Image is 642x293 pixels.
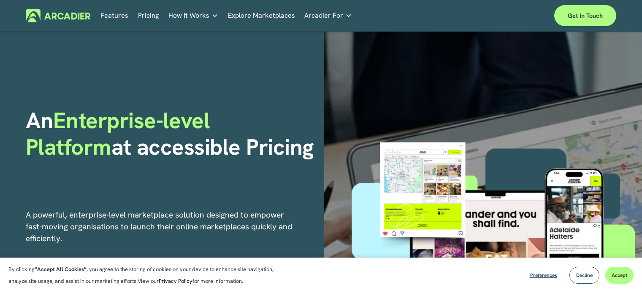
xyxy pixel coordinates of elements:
[35,266,87,273] strong: “Accept All Cookies”
[569,267,599,284] button: Decline
[605,267,634,284] button: Accept
[612,272,627,279] span: Accept
[304,9,352,22] a: folder dropdown
[168,9,218,22] a: folder dropdown
[138,9,159,22] a: Pricing
[530,272,557,279] span: Preferences
[576,272,593,279] span: Decline
[168,10,209,22] span: How It Works
[8,263,283,287] p: By clicking , you agree to the storing of cookies on your device to enhance site navigation, anal...
[228,9,295,22] a: Explore Marketplaces
[26,9,90,22] img: Arcadier
[524,267,563,284] button: Preferences
[26,108,318,160] h1: An at accessible Pricing
[159,277,192,285] a: Privacy Policy
[100,9,128,22] a: Features
[554,5,616,26] a: Get in touch
[26,106,216,161] span: Enterprise-level Platform
[304,10,343,22] span: Arcadier For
